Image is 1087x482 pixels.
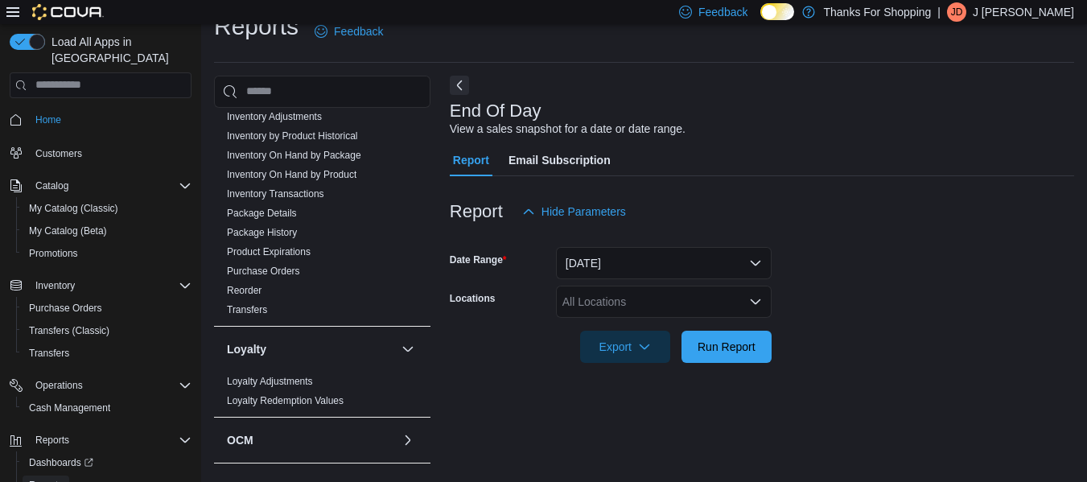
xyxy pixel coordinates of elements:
span: Reorder [227,284,261,297]
button: Open list of options [749,295,762,308]
button: Catalog [3,175,198,197]
button: Export [580,331,670,363]
p: Thanks For Shopping [823,2,931,22]
span: My Catalog (Classic) [29,202,118,215]
button: Purchase Orders [16,297,198,319]
span: My Catalog (Beta) [29,225,107,237]
button: Inventory [29,276,81,295]
button: Catalog [29,176,75,196]
span: Feedback [698,4,747,20]
span: Loyalty Adjustments [227,375,313,388]
span: Feedback [334,23,383,39]
h3: End Of Day [450,101,541,121]
a: Dashboards [16,451,198,474]
input: Dark Mode [760,3,794,20]
a: Customers [29,144,89,163]
button: Promotions [16,242,198,265]
span: Inventory by Product Historical [227,130,358,142]
span: Operations [35,379,83,392]
a: Feedback [308,15,389,47]
span: Catalog [29,176,191,196]
button: Loyalty [227,341,395,357]
a: Purchase Orders [227,266,300,277]
a: My Catalog (Classic) [23,199,125,218]
button: Reports [29,431,76,450]
span: Inventory [35,279,75,292]
button: My Catalog (Beta) [16,220,198,242]
img: Cova [32,4,104,20]
span: Loyalty Redemption Values [227,394,344,407]
a: Cash Management [23,398,117,418]
span: Home [35,113,61,126]
a: Loyalty Redemption Values [227,395,344,406]
span: Customers [35,147,82,160]
button: My Catalog (Classic) [16,197,198,220]
a: Inventory On Hand by Package [227,150,361,161]
h3: OCM [227,432,253,448]
button: Operations [29,376,89,395]
button: Next [450,76,469,95]
span: Run Report [698,339,756,355]
span: My Catalog (Beta) [23,221,191,241]
span: Cash Management [23,398,191,418]
span: Inventory Transactions [227,187,324,200]
span: Report [453,144,489,176]
a: Promotions [23,244,84,263]
span: Customers [29,142,191,163]
h1: Reports [214,10,299,43]
button: Transfers [16,342,198,365]
span: JD [951,2,963,22]
a: Transfers [227,304,267,315]
button: Cash Management [16,397,198,419]
a: Dashboards [23,453,100,472]
span: Inventory Adjustments [227,110,322,123]
span: Cash Management [29,402,110,414]
span: Package Details [227,207,297,220]
button: Hide Parameters [516,196,632,228]
button: Home [3,108,198,131]
span: Purchase Orders [23,299,191,318]
p: | [937,2,941,22]
p: J [PERSON_NAME] [973,2,1074,22]
div: J DaCosta [947,2,966,22]
span: Catalog [35,179,68,192]
span: Dashboards [29,456,93,469]
div: View a sales snapshot for a date or date range. [450,121,686,138]
span: Reports [29,431,191,450]
span: Purchase Orders [29,302,102,315]
button: Customers [3,141,198,164]
a: Inventory On Hand by Product [227,169,356,180]
span: Reports [35,434,69,447]
button: Inventory [3,274,198,297]
h3: Loyalty [227,341,266,357]
a: Inventory by Product Historical [227,130,358,142]
a: Transfers (Classic) [23,321,116,340]
a: Package Details [227,208,297,219]
button: Operations [3,374,198,397]
span: Transfers [23,344,191,363]
span: Transfers [29,347,69,360]
button: Transfers (Classic) [16,319,198,342]
a: Inventory Adjustments [227,111,322,122]
span: Dashboards [23,453,191,472]
span: Transfers (Classic) [23,321,191,340]
a: Loyalty Adjustments [227,376,313,387]
label: Date Range [450,253,507,266]
button: Loyalty [398,340,418,359]
span: Transfers [227,303,267,316]
span: Dark Mode [760,20,761,21]
a: Reorder [227,285,261,296]
button: Run Report [681,331,772,363]
span: Hide Parameters [541,204,626,220]
span: Export [590,331,661,363]
a: My Catalog (Beta) [23,221,113,241]
a: Package History [227,227,297,238]
a: Purchase Orders [23,299,109,318]
button: OCM [398,431,418,450]
div: Loyalty [214,372,430,417]
span: Promotions [23,244,191,263]
span: My Catalog (Classic) [23,199,191,218]
button: Reports [3,429,198,451]
span: Operations [29,376,191,395]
